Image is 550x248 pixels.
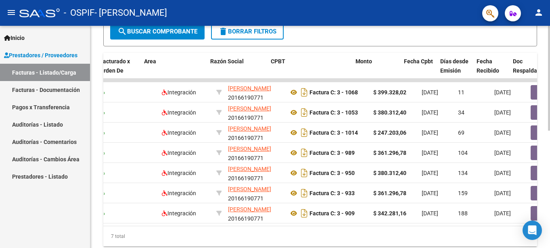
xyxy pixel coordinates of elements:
[458,210,468,217] span: 188
[310,150,355,156] strong: Factura C: 3 - 989
[103,226,537,246] div: 7 total
[422,190,438,196] span: [DATE]
[162,190,196,196] span: Integración
[299,167,310,179] i: Descargar documento
[228,185,282,202] div: 20166190771
[310,190,355,196] strong: Factura C: 3 - 933
[373,89,406,96] strong: $ 399.328,02
[473,53,510,88] datatable-header-cell: Fecha Recibido
[458,129,464,136] span: 69
[228,205,282,222] div: 20166190771
[477,58,499,74] span: Fecha Recibido
[310,129,358,136] strong: Factura C: 3 - 1014
[162,89,196,96] span: Integración
[458,109,464,116] span: 34
[494,129,511,136] span: [DATE]
[373,150,406,156] strong: $ 361.296,78
[228,206,271,213] span: [PERSON_NAME]
[422,89,438,96] span: [DATE]
[299,187,310,200] i: Descargar documento
[352,53,401,88] datatable-header-cell: Monto
[534,8,544,17] mat-icon: person
[228,186,271,192] span: [PERSON_NAME]
[218,28,276,35] span: Borrar Filtros
[228,84,282,101] div: 20166190771
[494,190,511,196] span: [DATE]
[422,129,438,136] span: [DATE]
[494,109,511,116] span: [DATE]
[228,125,271,132] span: [PERSON_NAME]
[117,27,127,36] mat-icon: search
[268,53,352,88] datatable-header-cell: CPBT
[141,53,195,88] datatable-header-cell: Area
[458,170,468,176] span: 134
[144,58,156,65] span: Area
[96,53,141,88] datatable-header-cell: Facturado x Orden De
[373,129,406,136] strong: $ 247.203,06
[218,27,228,36] mat-icon: delete
[228,165,282,181] div: 20166190771
[228,166,271,172] span: [PERSON_NAME]
[299,207,310,220] i: Descargar documento
[64,4,94,22] span: - OSPIF
[310,210,355,217] strong: Factura C: 3 - 909
[422,150,438,156] span: [DATE]
[458,89,464,96] span: 11
[228,105,271,112] span: [PERSON_NAME]
[356,58,372,65] span: Monto
[373,210,406,217] strong: $ 342.281,16
[422,170,438,176] span: [DATE]
[4,33,25,42] span: Inicio
[523,221,542,240] div: Open Intercom Messenger
[162,129,196,136] span: Integración
[207,53,268,88] datatable-header-cell: Razón Social
[6,8,16,17] mat-icon: menu
[494,150,511,156] span: [DATE]
[299,146,310,159] i: Descargar documento
[271,58,285,65] span: CPBT
[4,51,77,60] span: Prestadores / Proveedores
[437,53,473,88] datatable-header-cell: Días desde Emisión
[228,104,282,121] div: 20166190771
[373,190,406,196] strong: $ 361.296,78
[458,190,468,196] span: 159
[228,85,271,92] span: [PERSON_NAME]
[299,106,310,119] i: Descargar documento
[373,109,406,116] strong: $ 380.312,40
[162,109,196,116] span: Integración
[401,53,437,88] datatable-header-cell: Fecha Cpbt
[162,170,196,176] span: Integración
[513,58,549,74] span: Doc Respaldatoria
[299,126,310,139] i: Descargar documento
[162,150,196,156] span: Integración
[228,146,271,152] span: [PERSON_NAME]
[404,58,433,65] span: Fecha Cpbt
[310,89,358,96] strong: Factura C: 3 - 1068
[100,58,130,74] span: Facturado x Orden De
[494,210,511,217] span: [DATE]
[440,58,468,74] span: Días desde Emisión
[422,210,438,217] span: [DATE]
[228,124,282,141] div: 20166190771
[422,109,438,116] span: [DATE]
[110,23,205,40] button: Buscar Comprobante
[210,58,244,65] span: Razón Social
[162,210,196,217] span: Integración
[94,4,167,22] span: - [PERSON_NAME]
[310,109,358,116] strong: Factura C: 3 - 1053
[228,144,282,161] div: 20166190771
[494,170,511,176] span: [DATE]
[310,170,355,176] strong: Factura C: 3 - 950
[458,150,468,156] span: 104
[373,170,406,176] strong: $ 380.312,40
[211,23,284,40] button: Borrar Filtros
[299,86,310,99] i: Descargar documento
[117,28,197,35] span: Buscar Comprobante
[494,89,511,96] span: [DATE]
